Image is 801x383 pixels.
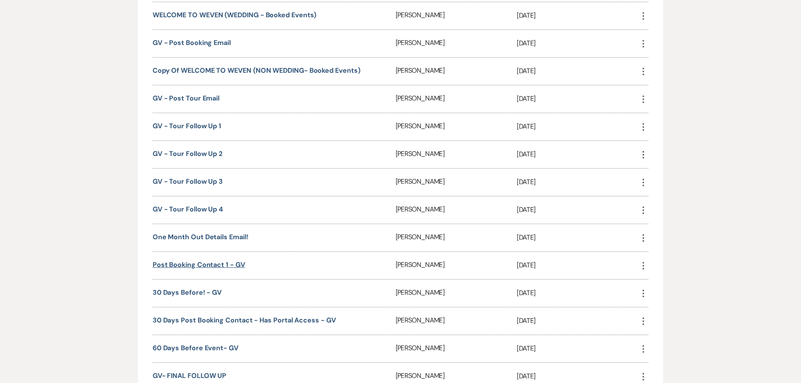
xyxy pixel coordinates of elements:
div: [PERSON_NAME] [396,335,517,362]
a: GV- FINAL FOLLOW UP [153,371,226,380]
div: [PERSON_NAME] [396,224,517,251]
div: [PERSON_NAME] [396,113,517,140]
div: [PERSON_NAME] [396,58,517,85]
div: [PERSON_NAME] [396,85,517,113]
p: [DATE] [517,260,638,271]
div: [PERSON_NAME] [396,280,517,307]
a: Post Booking Contact 1 - GV [153,260,245,269]
div: [PERSON_NAME] [396,196,517,224]
p: [DATE] [517,371,638,382]
div: [PERSON_NAME] [396,30,517,57]
p: [DATE] [517,204,638,215]
p: [DATE] [517,66,638,77]
p: [DATE] [517,343,638,354]
p: [DATE] [517,121,638,132]
a: GV - Tour Follow up 1 [153,122,221,130]
a: WELCOME TO WEVEN (WEDDING - Booked Events) [153,11,317,19]
p: [DATE] [517,93,638,104]
p: [DATE] [517,177,638,188]
div: [PERSON_NAME] [396,2,517,29]
div: [PERSON_NAME] [396,141,517,168]
a: GV - Post Booking Email [153,38,231,47]
a: 30 Days Post Booking Contact - has portal access - GV [153,316,336,325]
a: 60 Days Before Event- GV [153,343,238,352]
p: [DATE] [517,149,638,160]
a: GV - Post Tour Email [153,94,219,103]
p: [DATE] [517,10,638,21]
p: [DATE] [517,288,638,298]
div: [PERSON_NAME] [396,169,517,196]
a: Copy of WELCOME TO WEVEN (NON WEDDING- Booked Events) [153,66,360,75]
a: One Month Out Details Email! [153,232,248,241]
p: [DATE] [517,232,638,243]
p: [DATE] [517,38,638,49]
a: GV - Tour Follow up 4 [153,205,223,214]
a: GV - Tour Follow up 2 [153,149,222,158]
a: GV - Tour Follow up 3 [153,177,223,186]
p: [DATE] [517,315,638,326]
a: 30 Days before! - GV [153,288,222,297]
div: [PERSON_NAME] [396,307,517,335]
div: [PERSON_NAME] [396,252,517,279]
